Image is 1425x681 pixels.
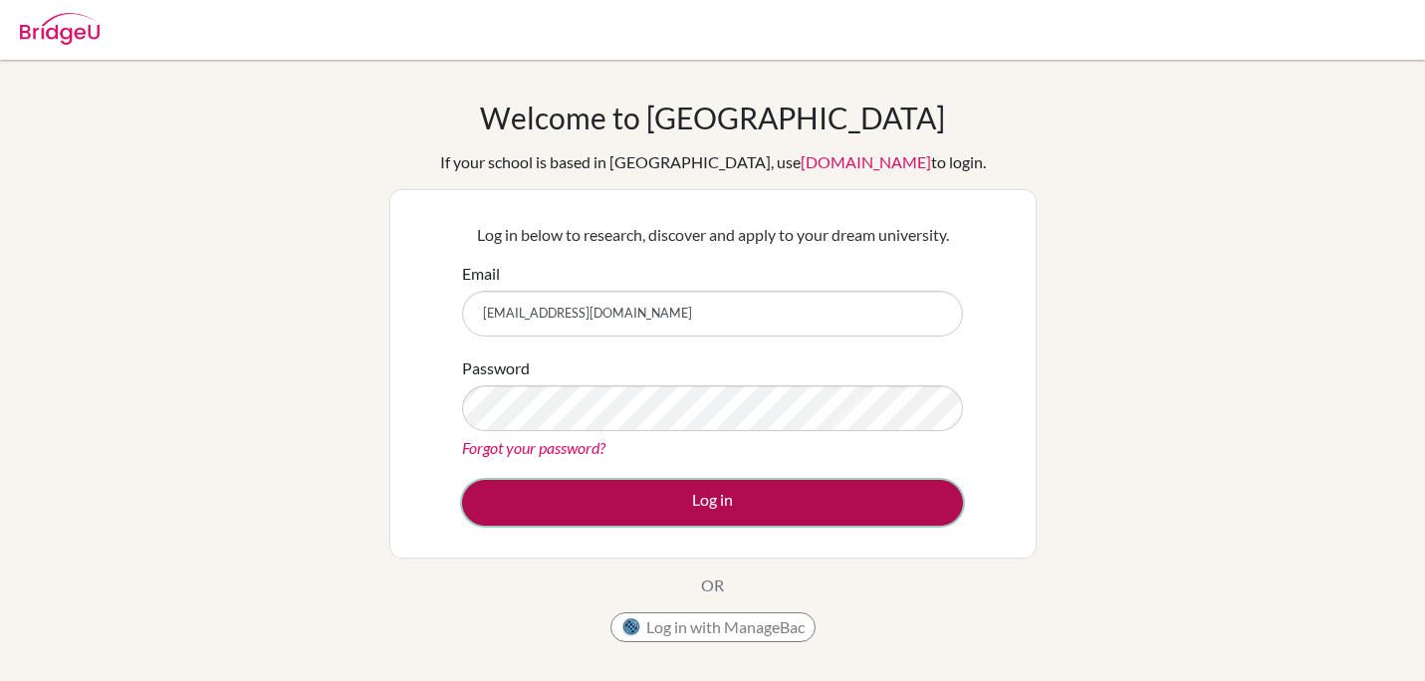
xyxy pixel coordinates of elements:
a: Forgot your password? [462,438,605,457]
label: Email [462,262,500,286]
div: If your school is based in [GEOGRAPHIC_DATA], use to login. [440,150,986,174]
button: Log in with ManageBac [610,612,816,642]
a: [DOMAIN_NAME] [801,152,931,171]
p: OR [701,573,724,597]
label: Password [462,356,530,380]
p: Log in below to research, discover and apply to your dream university. [462,223,963,247]
h1: Welcome to [GEOGRAPHIC_DATA] [480,100,945,135]
button: Log in [462,480,963,526]
img: Bridge-U [20,13,100,45]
